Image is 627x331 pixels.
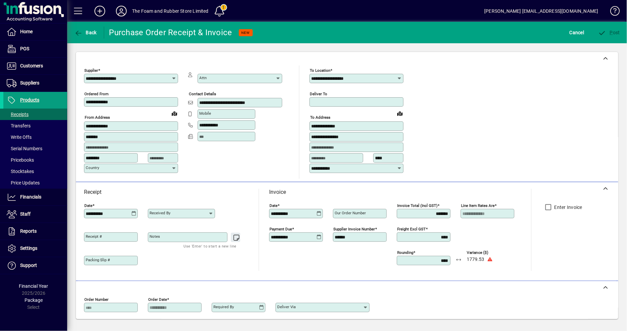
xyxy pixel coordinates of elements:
a: Price Updates [3,177,67,188]
a: Receipts [3,109,67,120]
button: Profile [111,5,132,17]
a: Reports [3,223,67,240]
button: Cancel [568,26,586,39]
span: NEW [242,31,250,35]
mat-label: Freight excl GST [397,227,426,231]
span: Financials [20,194,41,200]
span: Receipts [7,112,29,117]
span: 1779.53 [467,257,484,262]
label: Enter Invoice [553,204,582,211]
a: View on map [169,108,180,119]
span: Financial Year [19,283,48,289]
span: Cancel [570,27,584,38]
span: Customers [20,63,43,68]
mat-label: Supplier [84,68,98,73]
mat-label: Receipt # [86,234,102,239]
a: Stocktakes [3,166,67,177]
a: Home [3,23,67,40]
mat-label: Order date [148,297,167,302]
mat-label: Mobile [199,111,211,116]
mat-label: Packing Slip # [86,258,110,262]
mat-label: Date [269,203,278,208]
span: Support [20,263,37,268]
a: POS [3,41,67,57]
button: Add [89,5,111,17]
app-page-header-button: Back [67,26,104,39]
mat-label: Line item rates are [461,203,495,208]
span: Price Updates [7,180,40,185]
mat-label: Attn [199,75,207,80]
div: Purchase Order Receipt & Invoice [109,27,232,38]
a: Financials [3,189,67,206]
a: Serial Numbers [3,143,67,154]
a: Support [3,257,67,274]
a: Suppliers [3,75,67,92]
mat-label: Date [84,203,92,208]
mat-label: Invoice Total (incl GST) [397,203,437,208]
mat-hint: Use 'Enter' to start a new line [184,242,237,250]
a: Transfers [3,120,67,131]
span: Products [20,97,39,103]
a: Write Offs [3,131,67,143]
mat-label: Deliver via [277,305,296,309]
span: Serial Numbers [7,146,42,151]
a: Knowledge Base [605,1,619,23]
mat-label: Notes [150,234,160,239]
span: Stocktakes [7,169,34,174]
span: P [610,30,613,35]
mat-label: Order number [84,297,109,302]
mat-label: Payment due [269,227,292,231]
span: Reports [20,228,37,234]
span: Write Offs [7,134,32,140]
mat-label: Rounding [397,250,413,255]
a: Pricebooks [3,154,67,166]
span: Pricebooks [7,157,34,163]
span: Suppliers [20,80,39,86]
mat-label: Country [86,165,99,170]
span: Home [20,29,33,34]
span: Back [74,30,97,35]
span: ost [598,30,620,35]
mat-label: Supplier invoice number [333,227,375,231]
mat-label: Deliver To [310,92,327,96]
mat-label: To location [310,68,330,73]
a: Settings [3,240,67,257]
div: The Foam and Rubber Store Limited [132,6,209,16]
span: Variance ($) [467,251,507,255]
button: Post [597,26,622,39]
a: Staff [3,206,67,223]
span: Staff [20,211,31,217]
a: Customers [3,58,67,74]
div: [PERSON_NAME] [EMAIL_ADDRESS][DOMAIN_NAME] [485,6,598,16]
span: POS [20,46,29,51]
mat-label: Required by [213,305,234,309]
button: Back [73,26,98,39]
a: View on map [394,108,405,119]
span: Settings [20,245,37,251]
mat-label: Received by [150,211,170,215]
mat-label: Ordered from [84,92,109,96]
mat-label: Our order number [335,211,366,215]
span: Transfers [7,123,31,128]
span: Package [25,297,43,303]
